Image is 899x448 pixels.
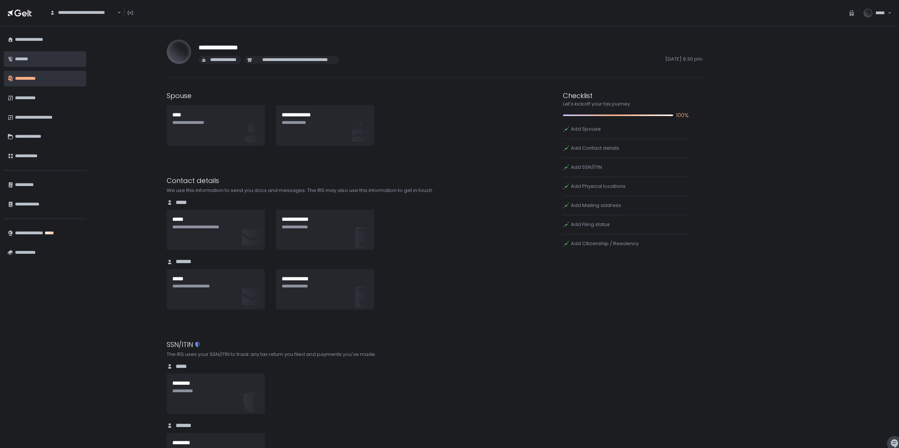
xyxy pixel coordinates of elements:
span: Add Spouse [571,126,601,132]
span: Add Physical locations [571,183,626,190]
span: Add Mailing address [571,202,621,209]
span: Add SSN/ITIN [571,164,602,171]
div: Checklist [563,91,689,101]
div: Search for option [45,5,121,21]
span: Add Citizenship / Residency [571,240,639,247]
div: Spouse [167,91,484,101]
span: Add Filing status [571,221,610,228]
div: We use this information to send you docs and messages. The IRS may also use this information to g... [167,187,484,194]
div: The IRS uses your SSN/ITIN to track any tax return you filed and payments you've made. [167,351,484,358]
span: [DATE] 9:30 pm [342,56,702,64]
div: SSN/ITIN [167,339,484,350]
div: Contact details [167,176,484,186]
div: Let's kickoff your tax journey [563,101,689,107]
span: 100% [676,111,689,120]
span: Add Contact details [571,145,619,152]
